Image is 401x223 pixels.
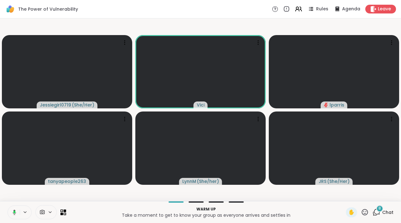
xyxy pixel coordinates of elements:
span: audio-muted [324,103,328,107]
span: ( She/her ) [197,178,219,184]
span: ✋ [348,209,355,216]
img: ShareWell Logomark [5,4,16,14]
span: The Power of Vulnerability [18,6,78,12]
p: Warm up [70,206,342,212]
span: lparris [330,102,344,108]
span: JRS [319,178,326,184]
span: ( She/Her ) [72,102,94,108]
span: tanyapeople263 [48,178,86,184]
span: Rules [316,6,328,12]
span: Agenda [342,6,360,12]
span: 8 [378,206,381,211]
p: Take a moment to get to know your group as everyone arrives and settles in [70,212,342,218]
span: Chat [382,209,393,215]
span: ( She/Her ) [327,178,350,184]
span: Jessiegirl0719 [40,102,71,108]
span: LynnM [182,178,196,184]
span: Leave [378,6,391,12]
span: Vici [197,102,205,108]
